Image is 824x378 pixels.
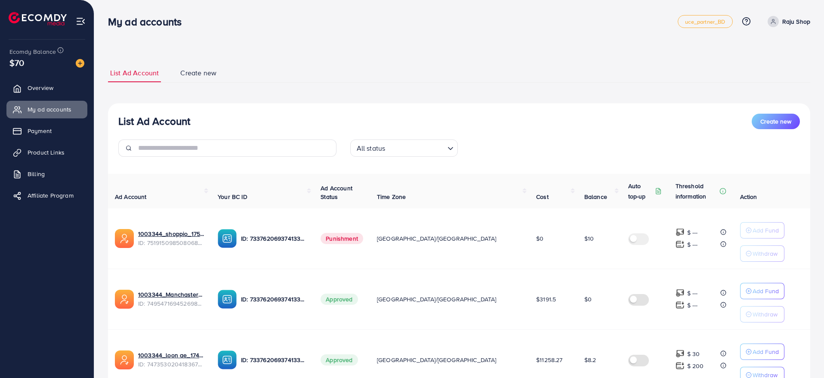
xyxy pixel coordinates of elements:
span: Action [740,192,757,201]
img: top-up amount [676,240,685,249]
p: ID: 7337620693741338625 [241,233,307,244]
span: Create new [180,68,216,78]
span: uce_partner_BD [685,19,725,25]
p: Withdraw [753,248,778,259]
a: 1003344_shoppio_1750688962312 [138,229,204,238]
a: 1003344_Manchaster_1745175503024 [138,290,204,299]
a: Payment [6,122,87,139]
img: top-up amount [676,228,685,237]
div: <span class='underline'>1003344_loon ae_1740066863007</span></br>7473530204183674896 [138,351,204,369]
p: Threshold information [676,181,718,201]
a: Product Links [6,144,87,161]
span: $0 [584,295,592,304]
p: $ --- [687,300,698,310]
span: Ad Account Status [321,184,352,201]
span: Time Zone [377,192,406,201]
span: [GEOGRAPHIC_DATA]/[GEOGRAPHIC_DATA] [377,356,497,364]
button: Add Fund [740,344,784,360]
p: $ --- [687,227,698,238]
button: Withdraw [740,306,784,322]
a: 1003344_loon ae_1740066863007 [138,351,204,359]
a: Billing [6,165,87,183]
span: $10 [584,234,594,243]
span: Balance [584,192,607,201]
p: ID: 7337620693741338625 [241,294,307,304]
span: List Ad Account [110,68,159,78]
div: <span class='underline'>1003344_Manchaster_1745175503024</span></br>7495471694526988304 [138,290,204,308]
div: Search for option [350,139,458,157]
span: ID: 7473530204183674896 [138,360,204,369]
h3: My ad accounts [108,15,188,28]
p: Add Fund [753,286,779,296]
input: Search for option [388,140,444,155]
p: $ 30 [687,349,700,359]
span: Punishment [321,233,363,244]
span: Billing [28,170,45,178]
p: $ 200 [687,361,704,371]
img: ic-ads-acc.e4c84228.svg [115,229,134,248]
button: Add Fund [740,283,784,299]
img: image [76,59,84,68]
span: All status [355,142,387,155]
p: ID: 7337620693741338625 [241,355,307,365]
img: ic-ba-acc.ded83a64.svg [218,290,237,309]
p: $ --- [687,239,698,250]
span: $0 [536,234,543,243]
span: Payment [28,127,52,135]
img: top-up amount [676,288,685,297]
span: [GEOGRAPHIC_DATA]/[GEOGRAPHIC_DATA] [377,234,497,243]
h3: List Ad Account [118,115,190,127]
img: ic-ads-acc.e4c84228.svg [115,350,134,369]
span: [GEOGRAPHIC_DATA]/[GEOGRAPHIC_DATA] [377,295,497,304]
span: Ecomdy Balance [9,47,56,56]
span: $11258.27 [536,356,562,364]
img: logo [9,12,67,25]
img: menu [76,16,86,26]
span: $8.2 [584,356,596,364]
div: <span class='underline'>1003344_shoppio_1750688962312</span></br>7519150985080684551 [138,229,204,247]
span: My ad accounts [28,105,71,114]
p: Add Fund [753,225,779,235]
span: ID: 7519150985080684551 [138,239,204,247]
span: $70 [9,56,24,69]
a: Raju Shop [764,16,810,27]
a: Overview [6,79,87,96]
span: Affiliate Program [28,191,74,200]
a: My ad accounts [6,101,87,118]
span: Product Links [28,148,65,157]
img: ic-ba-acc.ded83a64.svg [218,229,237,248]
span: Approved [321,354,358,366]
p: Auto top-up [628,181,653,201]
span: Approved [321,294,358,305]
span: Overview [28,84,53,92]
span: Create new [760,117,791,126]
p: Withdraw [753,309,778,319]
button: Add Fund [740,222,784,239]
a: uce_partner_BD [678,15,732,28]
span: Your BC ID [218,192,247,201]
span: $3191.5 [536,295,556,304]
button: Create new [752,114,800,129]
img: top-up amount [676,301,685,310]
img: top-up amount [676,361,685,370]
p: Raju Shop [782,16,810,27]
span: Cost [536,192,549,201]
img: ic-ba-acc.ded83a64.svg [218,350,237,369]
img: ic-ads-acc.e4c84228.svg [115,290,134,309]
span: ID: 7495471694526988304 [138,299,204,308]
button: Withdraw [740,245,784,262]
span: Ad Account [115,192,147,201]
img: top-up amount [676,349,685,358]
p: Add Fund [753,347,779,357]
p: $ --- [687,288,698,298]
a: Affiliate Program [6,187,87,204]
